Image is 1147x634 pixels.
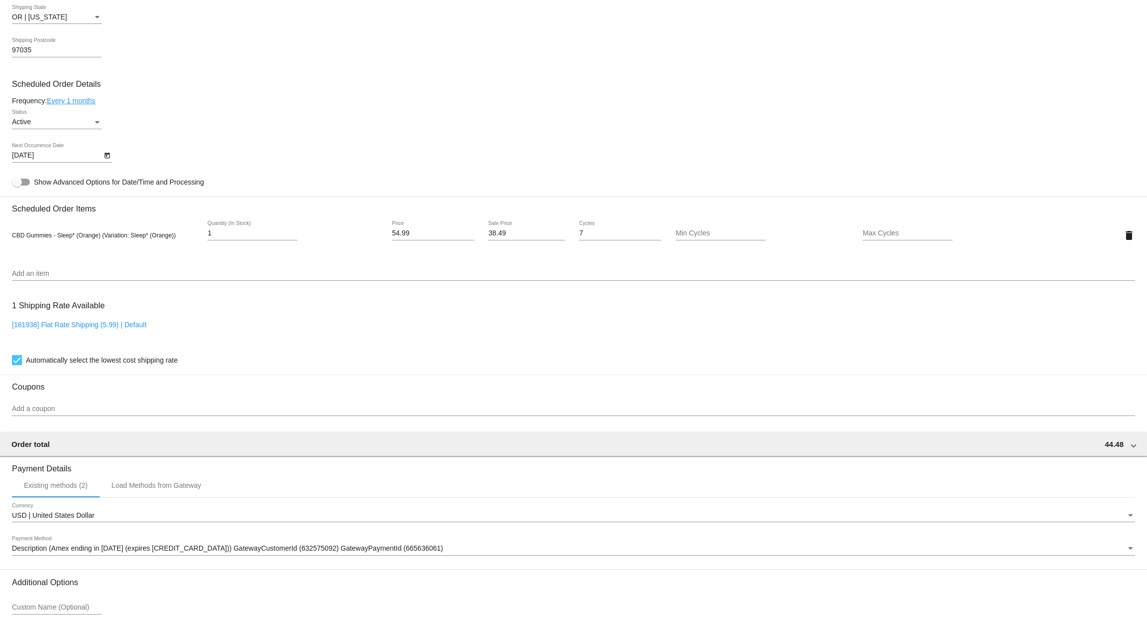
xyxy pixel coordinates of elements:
h3: 1 Shipping Rate Available [12,295,105,316]
input: Max Cycles [863,229,953,237]
mat-select: Status [12,118,102,126]
span: USD | United States Dollar [12,511,94,519]
mat-icon: delete [1123,229,1135,241]
input: Custom Name (Optional) [12,604,102,612]
input: Next Occurrence Date [12,152,102,160]
span: Order total [11,440,50,448]
span: Automatically select the lowest cost shipping rate [26,354,178,366]
input: Min Cycles [676,229,765,237]
input: Add a coupon [12,405,1135,413]
div: Frequency: [12,97,1135,105]
h3: Scheduled Order Details [12,79,1135,89]
h3: Additional Options [12,578,1135,587]
span: Show Advanced Options for Date/Time and Processing [34,177,204,187]
input: Quantity (In Stock) [207,229,297,237]
span: OR | [US_STATE] [12,13,67,21]
span: Active [12,118,31,126]
input: Cycles [579,229,661,237]
mat-select: Currency [12,512,1135,520]
h3: Coupons [12,375,1135,392]
input: Sale Price [488,229,565,237]
a: [181938] Flat Rate Shipping (5.99) | Default [12,321,147,329]
span: CBD Gummies - Sleep* (Orange) (Variation: Sleep* (Orange)) [12,232,176,239]
button: Open calendar [102,150,112,160]
input: Shipping Postcode [12,46,102,54]
mat-select: Shipping State [12,13,102,21]
h3: Scheduled Order Items [12,197,1135,213]
input: Add an item [12,270,1135,278]
span: 44.48 [1105,440,1124,448]
mat-select: Payment Method [12,545,1135,553]
input: Price [392,229,474,237]
div: Load Methods from Gateway [112,481,201,489]
span: Description (Amex ending in [DATE] (expires [CREDIT_CARD_DATA])) GatewayCustomerId (632575092) Ga... [12,544,443,552]
h3: Payment Details [12,456,1135,473]
a: Every 1 months [47,97,95,105]
div: Existing methods (2) [24,481,88,489]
